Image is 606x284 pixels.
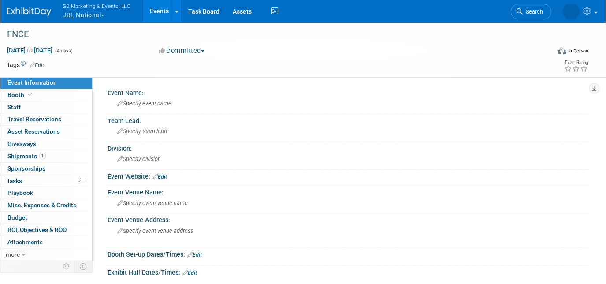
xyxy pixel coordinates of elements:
div: Event Name: [108,86,588,97]
a: Edit [152,174,167,180]
span: Specify event venue address [117,228,193,234]
a: Tasks [0,175,92,187]
span: [DATE] [DATE] [7,46,53,54]
span: Asset Reservations [7,128,60,135]
div: Division: [108,142,588,153]
div: Event Rating [564,60,588,65]
a: Shipments1 [0,150,92,162]
div: Booth Set-up Dates/Times: [108,248,588,259]
a: Edit [30,62,44,68]
span: Attachments [7,239,43,246]
img: Laine Butler [563,3,580,20]
td: Personalize Event Tab Strip [59,261,74,272]
a: Attachments [0,236,92,248]
span: Misc. Expenses & Credits [7,202,76,209]
div: Event Website: [108,170,588,181]
a: Search [511,4,551,19]
a: Asset Reservations [0,126,92,138]
div: In-Person [568,48,588,54]
span: G2 Marketing & Events, LLC [63,1,130,11]
span: Search [523,8,543,15]
span: more [6,251,20,258]
img: ExhibitDay [7,7,51,16]
span: to [26,47,34,54]
i: Booth reservation complete [28,92,33,97]
span: Giveaways [7,140,36,147]
span: Tasks [7,177,22,184]
a: Event Information [0,77,92,89]
div: Team Lead: [108,114,588,125]
span: Shipments [7,153,46,160]
a: Booth [0,89,92,101]
span: Specify event venue name [117,200,188,206]
span: (4 days) [54,48,73,54]
a: Giveaways [0,138,92,150]
span: ROI, Objectives & ROO [7,226,67,233]
img: Format-Inperson.png [558,47,566,54]
div: FNCE [4,26,539,42]
div: Event Venue Address: [108,213,588,224]
a: Edit [182,270,197,276]
div: Exhibit Hall Dates/Times: [108,266,588,277]
td: Tags [7,60,44,69]
a: Budget [0,212,92,224]
span: Specify division [117,156,161,162]
span: Event Information [7,79,57,86]
span: Travel Reservations [7,116,61,123]
span: Booth [7,91,34,98]
a: Edit [187,252,202,258]
a: Staff [0,101,92,113]
a: Misc. Expenses & Credits [0,199,92,211]
span: 1 [39,153,46,159]
span: Staff [7,104,21,111]
span: Specify team lead [117,128,167,135]
span: Playbook [7,189,33,196]
span: Specify event name [117,100,171,107]
a: Playbook [0,187,92,199]
div: Event Format [502,46,588,59]
span: Budget [7,214,27,221]
a: Sponsorships [0,163,92,175]
span: Sponsorships [7,165,45,172]
a: Travel Reservations [0,113,92,125]
div: Event Venue Name: [108,186,588,197]
td: Toggle Event Tabs [74,261,93,272]
a: ROI, Objectives & ROO [0,224,92,236]
button: Committed [156,46,208,56]
a: more [0,249,92,261]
